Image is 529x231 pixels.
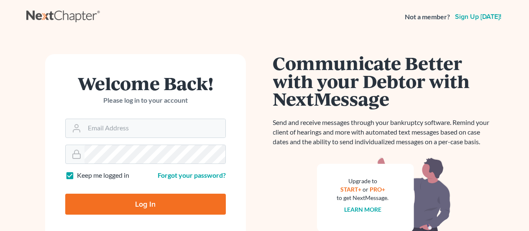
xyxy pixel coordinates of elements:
label: Keep me logged in [77,171,129,180]
h1: Communicate Better with your Debtor with NextMessage [273,54,495,108]
a: Forgot your password? [158,171,226,179]
a: Sign up [DATE]! [453,13,503,20]
a: Learn more [344,206,381,213]
a: START+ [340,186,361,193]
span: or [363,186,368,193]
input: Log In [65,194,226,215]
h1: Welcome Back! [65,74,226,92]
div: Upgrade to [337,177,389,185]
a: PRO+ [370,186,385,193]
input: Email Address [84,119,225,138]
p: Send and receive messages through your bankruptcy software. Remind your client of hearings and mo... [273,118,495,147]
p: Please log in to your account [65,96,226,105]
div: to get NextMessage. [337,194,389,202]
strong: Not a member? [405,12,450,22]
